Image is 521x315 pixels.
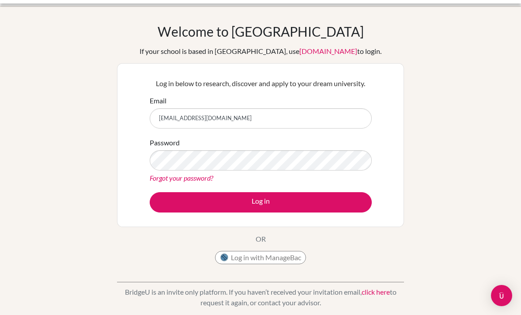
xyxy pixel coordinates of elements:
p: Log in below to research, discover and apply to your dream university. [150,78,372,89]
label: Password [150,137,180,148]
button: Log in [150,192,372,213]
a: [DOMAIN_NAME] [299,47,357,55]
p: BridgeU is an invite only platform. If you haven’t received your invitation email, to request it ... [117,287,404,308]
div: If your school is based in [GEOGRAPHIC_DATA], use to login. [140,46,381,57]
button: Log in with ManageBac [215,251,306,264]
div: Open Intercom Messenger [491,285,512,306]
p: OR [256,234,266,244]
a: click here [362,288,390,296]
label: Email [150,95,166,106]
h1: Welcome to [GEOGRAPHIC_DATA] [158,23,364,39]
a: Forgot your password? [150,174,213,182]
